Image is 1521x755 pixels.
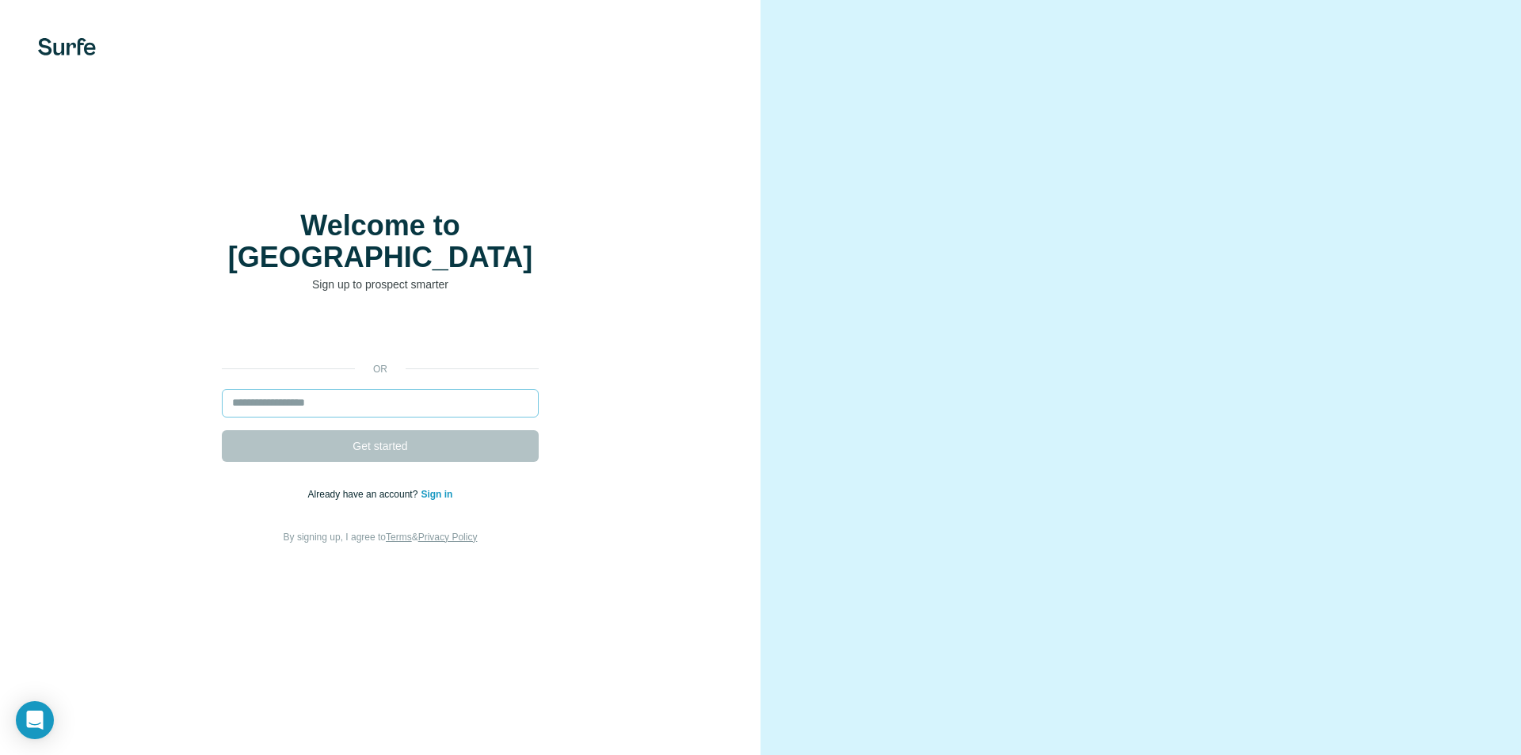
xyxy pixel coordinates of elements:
[38,38,96,55] img: Surfe's logo
[355,362,406,376] p: or
[308,489,421,500] span: Already have an account?
[16,701,54,739] div: Open Intercom Messenger
[418,532,478,543] a: Privacy Policy
[222,276,539,292] p: Sign up to prospect smarter
[214,316,547,351] iframe: Sign in with Google Button
[421,489,452,500] a: Sign in
[386,532,412,543] a: Terms
[222,210,539,273] h1: Welcome to [GEOGRAPHIC_DATA]
[284,532,478,543] span: By signing up, I agree to &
